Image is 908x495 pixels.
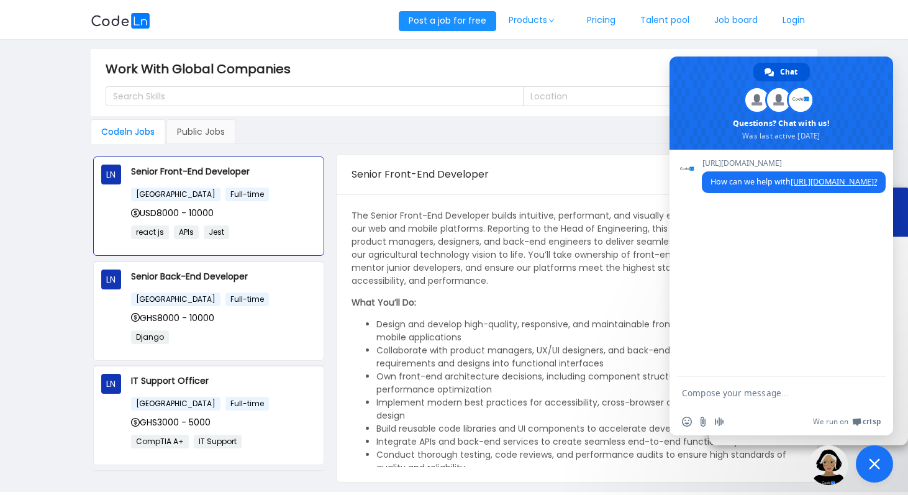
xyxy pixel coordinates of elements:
[225,397,269,411] span: Full-time
[131,207,214,219] span: USD8000 - 10000
[813,417,848,427] span: We run on
[376,318,801,344] li: Design and develop high-quality, responsive, and maintainable front-end features for web and mobi...
[352,167,489,181] span: Senior Front-End Developer
[863,417,881,427] span: Crisp
[856,445,893,483] div: Close chat
[91,13,150,29] img: logobg.f302741d.svg
[131,416,211,429] span: GHS3000 - 5000
[131,225,169,239] span: react js
[753,63,810,81] div: Chat
[376,370,801,396] li: Own front-end architecture decisions, including component structure, state management, and perfor...
[376,396,801,422] li: Implement modern best practices for accessibility, cross-browser compatibility, and responsive de...
[131,313,140,322] i: icon: dollar
[682,417,692,427] span: Insert an emoji
[131,293,220,306] span: [GEOGRAPHIC_DATA]
[225,188,269,201] span: Full-time
[106,165,116,184] span: LN
[399,11,496,31] button: Post a job for free
[131,330,169,344] span: Django
[204,225,229,239] span: Jest
[106,374,116,394] span: LN
[352,209,801,288] p: The Senior Front-End Developer builds intuitive, performant, and visually engaging user interface...
[702,159,886,168] span: [URL][DOMAIN_NAME]
[399,14,496,27] a: Post a job for free
[376,422,801,435] li: Build reusable code libraries and UI components to accelerate development across projects
[131,418,140,427] i: icon: dollar
[352,296,416,309] strong: What You’ll Do:
[131,188,220,201] span: [GEOGRAPHIC_DATA]
[174,225,199,239] span: APIs
[376,448,801,475] li: Conduct thorough testing, code reviews, and performance audits to ensure high standards of qualit...
[698,417,708,427] span: Send a file
[131,312,214,324] span: GHS8000 - 10000
[813,417,881,427] a: We run onCrisp
[780,63,797,81] span: Chat
[682,388,853,399] textarea: Compose your message...
[225,293,269,306] span: Full-time
[91,119,165,144] div: Codeln Jobs
[106,59,298,79] span: Work With Global Companies
[530,90,781,102] div: Location
[711,176,877,187] span: How can we help with
[376,435,801,448] li: Integrate APIs and back-end services to create seamless end-to-end functionality
[131,374,316,388] p: IT Support Officer
[714,417,724,427] span: Audio message
[791,176,877,187] a: [URL][DOMAIN_NAME]?
[809,445,848,485] img: ground.ddcf5dcf.png
[113,90,505,102] div: Search Skills
[194,435,242,448] span: IT Support
[106,270,116,289] span: LN
[131,435,189,448] span: CompTIA A+
[166,119,235,144] div: Public Jobs
[548,17,555,24] i: icon: down
[131,165,316,178] p: Senior Front-End Developer
[131,397,220,411] span: [GEOGRAPHIC_DATA]
[131,270,316,283] p: Senior Back-End Developer
[131,209,140,217] i: icon: dollar
[376,344,801,370] li: Collaborate with product managers, UX/UI designers, and back-end engineers to translate requireme...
